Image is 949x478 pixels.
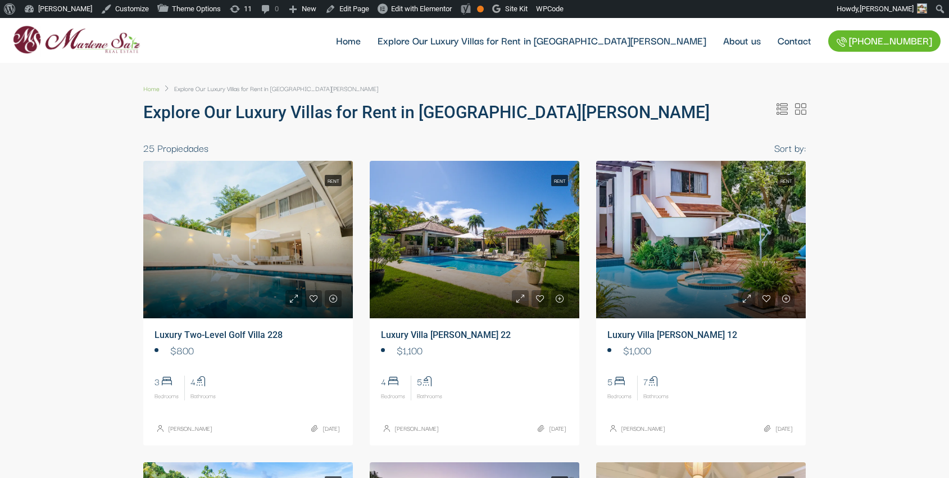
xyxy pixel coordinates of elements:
[381,376,411,400] li: Bedrooms
[8,22,144,58] img: logo
[715,18,769,63] a: About us
[607,342,794,359] li: $1,000
[643,376,669,386] span: 7
[828,30,941,52] a: [PHONE_NUMBER]
[143,139,774,156] div: 25 Propiedades
[155,376,179,386] span: 3
[155,342,342,359] li: $800
[638,376,674,400] li: Bathrooms
[381,342,568,359] li: $1,100
[143,83,160,93] span: Home
[391,4,452,13] span: Edit with Elementor
[505,4,528,13] span: Site Kit
[621,420,665,437] a: [PERSON_NAME]
[328,18,369,63] a: Home
[764,420,792,437] div: [DATE]
[190,376,216,386] span: 4
[411,376,448,400] li: Bathrooms
[185,376,221,400] li: Bathrooms
[769,18,820,63] a: Contact
[477,6,484,12] div: OK
[143,102,771,123] h1: Explore Our Luxury Villas for Rent in [GEOGRAPHIC_DATA][PERSON_NAME]
[607,376,632,386] span: 5
[155,376,185,400] li: Bedrooms
[774,139,806,156] div: Sort by:
[311,420,339,437] div: [DATE]
[538,420,566,437] div: [DATE]
[160,80,378,97] li: Explore Our Luxury Villas for Rent in [GEOGRAPHIC_DATA][PERSON_NAME]
[143,80,160,97] a: Home
[417,376,442,386] span: 5
[369,18,715,63] a: Explore Our Luxury Villas for Rent in [GEOGRAPHIC_DATA][PERSON_NAME]
[381,330,511,340] a: Luxury Villa [PERSON_NAME] 22
[395,420,438,437] a: [PERSON_NAME]
[169,420,212,437] a: [PERSON_NAME]
[381,376,405,386] span: 4
[155,330,283,340] a: Luxury Two-Level Golf Villa 228
[607,330,737,340] a: Luxury Villa [PERSON_NAME] 12
[607,376,638,400] li: Bedrooms
[860,4,914,13] span: [PERSON_NAME]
